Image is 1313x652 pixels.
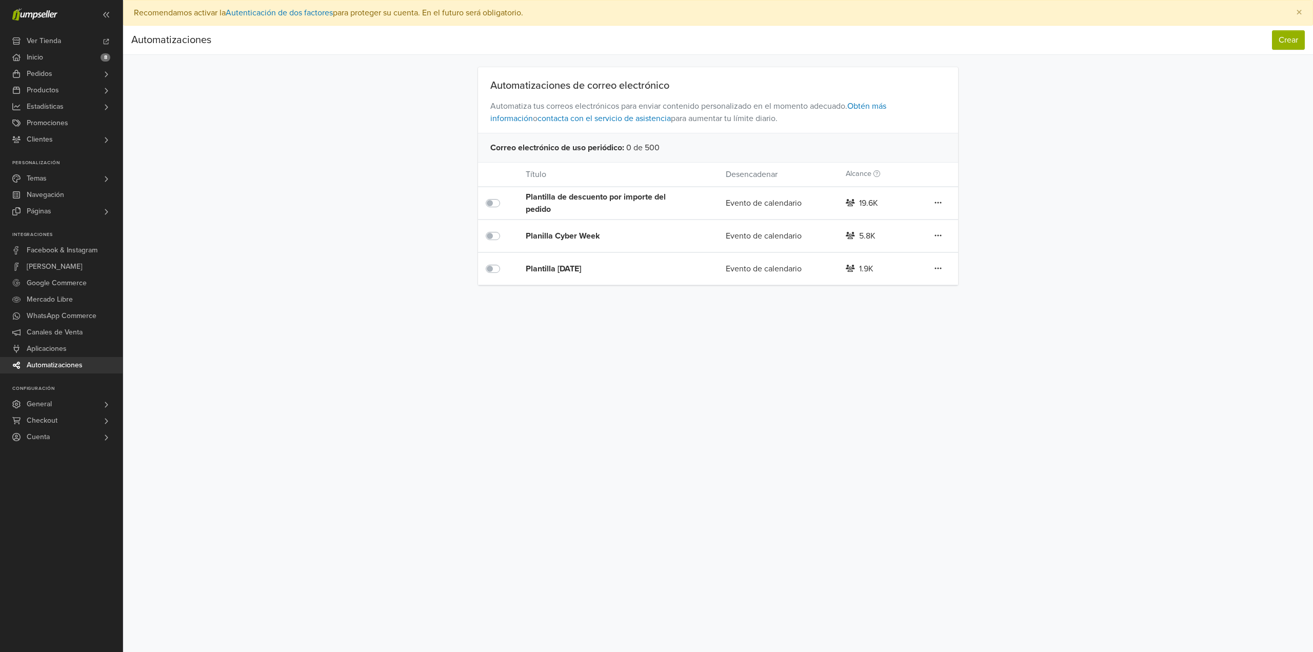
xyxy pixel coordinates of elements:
[27,187,64,203] span: Navegación
[27,203,51,220] span: Páginas
[526,263,686,275] div: Plantilla [DATE]
[518,168,718,181] div: Título
[478,133,959,162] div: 0 de 500
[478,80,959,92] div: Automatizaciones de correo electrónico
[27,259,83,275] span: [PERSON_NAME]
[101,53,110,62] span: 8
[27,98,64,115] span: Estadísticas
[1272,30,1305,50] button: Crear
[27,66,52,82] span: Pedidos
[27,341,67,357] span: Aplicaciones
[538,113,671,124] a: contacta con el servicio de asistencia
[1296,5,1302,20] span: ×
[131,30,211,50] div: Automatizaciones
[27,291,73,308] span: Mercado Libre
[27,170,47,187] span: Temas
[27,131,53,148] span: Clientes
[12,386,123,392] p: Configuración
[526,230,686,242] div: Planilla Cyber Week
[27,242,97,259] span: Facebook & Instagram
[718,263,838,275] div: Evento de calendario
[27,412,57,429] span: Checkout
[846,168,880,180] label: Alcance
[718,197,838,209] div: Evento de calendario
[859,230,876,242] div: 5.8K
[12,160,123,166] p: Personalización
[27,396,52,412] span: General
[27,33,61,49] span: Ver Tienda
[27,275,87,291] span: Google Commerce
[478,92,959,133] span: Automatiza tus correos electrónicos para enviar contenido personalizado en el momento adecuado. o...
[1286,1,1312,25] button: Close
[718,168,838,181] div: Desencadenar
[27,429,50,445] span: Cuenta
[27,308,96,324] span: WhatsApp Commerce
[718,230,838,242] div: Evento de calendario
[226,8,333,18] a: Autenticación de dos factores
[27,82,59,98] span: Productos
[27,357,83,373] span: Automatizaciones
[27,115,68,131] span: Promociones
[12,232,123,238] p: Integraciones
[859,197,878,209] div: 19.6K
[490,142,624,154] span: Correo electrónico de uso periódico :
[859,263,873,275] div: 1.9K
[526,191,686,215] div: Plantilla de descuento por importe del pedido
[27,324,83,341] span: Canales de Venta
[27,49,43,66] span: Inicio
